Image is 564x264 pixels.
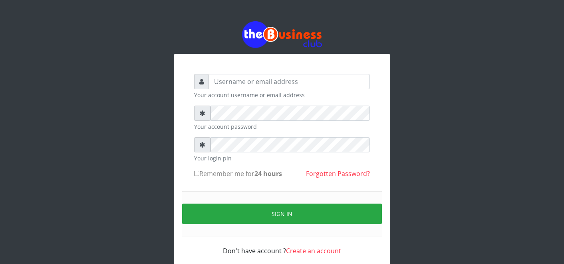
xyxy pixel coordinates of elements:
a: Forgotten Password? [306,169,370,178]
small: Your account password [194,122,370,131]
div: Don't have account ? [194,236,370,256]
small: Your account username or email address [194,91,370,99]
button: Sign in [182,204,382,224]
b: 24 hours [254,169,282,178]
label: Remember me for [194,169,282,178]
input: Username or email address [209,74,370,89]
input: Remember me for24 hours [194,171,199,176]
a: Create an account [286,246,341,255]
small: Your login pin [194,154,370,162]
